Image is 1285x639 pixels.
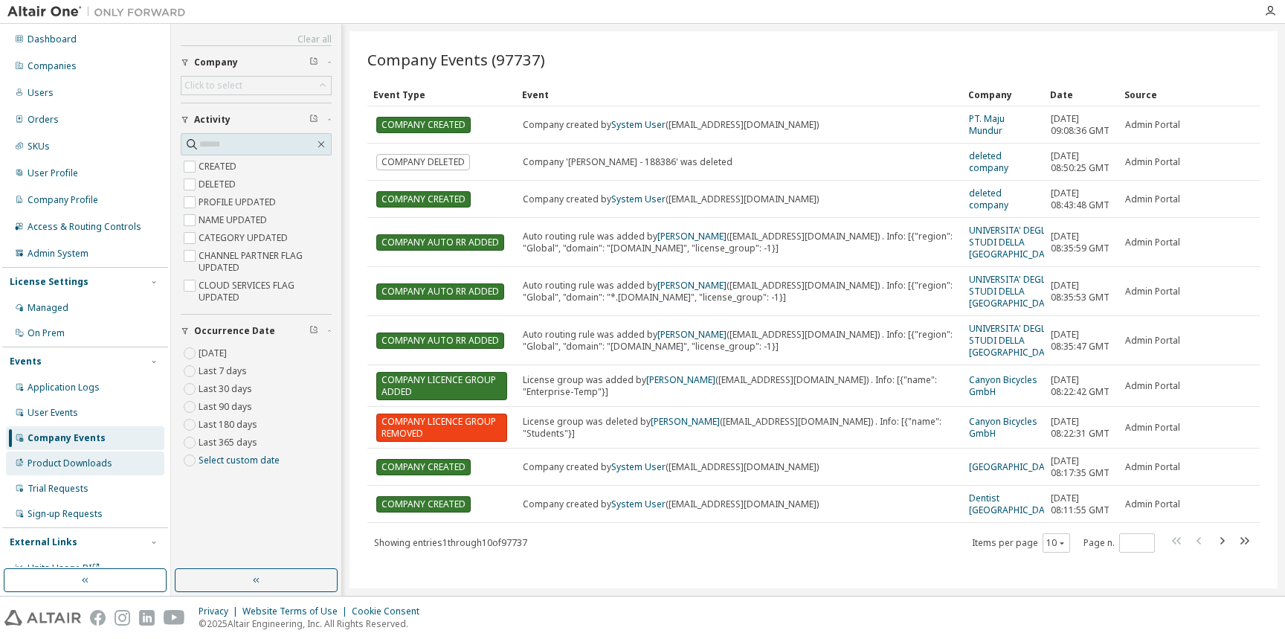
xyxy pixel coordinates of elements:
span: [DATE] 08:50:25 GMT [1051,150,1112,174]
span: COMPANY AUTO RR ADDED [376,283,504,300]
a: UNIVERSITA' DEGLI STUDI DELLA [GEOGRAPHIC_DATA] [969,322,1058,359]
a: [PERSON_NAME] [657,279,727,292]
a: deleted company [969,187,1008,211]
span: Admin Portal [1125,380,1180,392]
a: Dentist [GEOGRAPHIC_DATA] [969,492,1058,516]
div: Website Terms of Use [242,606,352,617]
img: linkedin.svg [139,610,155,626]
a: [PERSON_NAME] [651,415,720,428]
span: ([EMAIL_ADDRESS][DOMAIN_NAME]) [727,328,880,341]
span: [DATE] 08:22:31 GMT [1051,416,1112,440]
span: [DATE] 08:11:55 GMT [1051,492,1112,516]
div: Company Profile [28,194,98,206]
div: Dashboard [28,33,77,45]
div: Sign-up Requests [28,508,103,520]
a: System User [611,460,666,473]
div: Event Type [373,83,510,106]
span: ([EMAIL_ADDRESS][DOMAIN_NAME]) [727,230,880,243]
a: Clear all [181,33,332,45]
label: CHANNEL PARTNER FLAG UPDATED [199,247,332,277]
span: Activity [194,114,231,126]
label: NAME UPDATED [199,211,270,229]
a: [PERSON_NAME] [657,230,727,243]
div: Privacy [199,606,242,617]
span: [DATE] 09:08:36 GMT [1051,113,1112,137]
span: [DATE] 08:17:35 GMT [1051,455,1112,479]
a: System User [611,498,666,510]
span: [DATE] 08:22:42 GMT [1051,374,1112,398]
div: Company Events [28,432,106,444]
span: Company [194,57,238,68]
span: Occurrence Date [194,325,275,337]
div: Users [28,87,54,99]
button: 10 [1046,537,1066,549]
label: [DATE] [199,344,230,362]
span: Admin Portal [1125,286,1180,298]
button: Company [181,46,332,79]
span: COMPANY LICENCE GROUP ADDED [376,372,507,400]
a: Canyon Bicycles GmbH [969,415,1037,440]
label: CREATED [199,158,239,176]
span: Clear filter [309,325,318,337]
a: System User [611,193,666,205]
img: youtube.svg [164,610,185,626]
span: Items per page [972,533,1070,553]
span: COMPANY CREATED [376,496,471,513]
div: Orders [28,114,59,126]
span: [DATE] 08:35:53 GMT [1051,280,1112,304]
a: deleted company [969,150,1008,174]
div: Auto routing rule was added by . Info: [{"region": "Global", "domain": "*.[DOMAIN_NAME]", "licens... [523,280,956,304]
label: CATEGORY UPDATED [199,229,291,247]
button: Occurrence Date [181,315,332,347]
span: Admin Portal [1125,119,1180,131]
span: Showing entries 1 through 10 of 97737 [374,536,527,549]
div: License group was added by . Info: [{"name": "Enterprise-Temp"}] [523,374,956,398]
span: Admin Portal [1125,461,1180,473]
div: Admin System [28,248,88,260]
span: ([EMAIL_ADDRESS][DOMAIN_NAME]) [666,193,819,205]
div: User Profile [28,167,78,179]
div: Click to select [181,77,331,94]
div: User Events [28,407,78,419]
a: Canyon Bicycles GmbH [969,373,1037,398]
button: Activity [181,103,332,136]
div: Auto routing rule was added by . Info: [{"region": "Global", "domain": "[DOMAIN_NAME]", "license_... [523,329,956,353]
div: Application Logs [28,382,100,394]
label: CLOUD SERVICES FLAG UPDATED [199,277,332,306]
span: Admin Portal [1125,335,1180,347]
span: ([EMAIL_ADDRESS][DOMAIN_NAME]) [727,279,880,292]
div: Managed [28,302,68,314]
div: Company created by [523,461,819,473]
div: License group was deleted by . Info: [{"name": "Students"}] [523,416,956,440]
a: Select custom date [199,454,280,466]
img: Altair One [7,4,193,19]
div: Company '[PERSON_NAME] - 188386' was deleted [523,156,732,168]
label: Last 7 days [199,362,250,380]
span: ([EMAIL_ADDRESS][DOMAIN_NAME]) [715,373,869,386]
div: Product Downloads [28,457,112,469]
div: Auto routing rule was added by . Info: [{"region": "Global", "domain": "[DOMAIN_NAME]", "license_... [523,231,956,254]
div: Company created by [523,498,819,510]
label: Last 365 days [199,434,260,452]
span: COMPANY LICENCE GROUP REMOVED [376,414,507,442]
span: COMPANY CREATED [376,459,471,475]
div: Access & Routing Controls [28,221,141,233]
div: External Links [10,536,77,548]
a: UNIVERSITA' DEGLI STUDI DELLA [GEOGRAPHIC_DATA] [969,273,1058,309]
div: Event [522,83,956,106]
span: COMPANY CREATED [376,117,471,133]
a: UNIVERSITA' DEGLI STUDI DELLA [GEOGRAPHIC_DATA] [969,224,1058,260]
span: Units Usage BI [28,562,100,574]
span: [DATE] 08:35:59 GMT [1051,231,1112,254]
span: ([EMAIL_ADDRESS][DOMAIN_NAME]) [666,460,819,473]
p: © 2025 Altair Engineering, Inc. All Rights Reserved. [199,617,428,630]
div: Companies [28,60,77,72]
a: [PERSON_NAME] [646,373,715,386]
div: On Prem [28,327,65,339]
span: COMPANY CREATED [376,191,471,208]
div: Events [10,356,42,367]
label: Last 180 days [199,416,260,434]
span: Company Events (97737) [367,49,545,70]
img: facebook.svg [90,610,106,626]
span: COMPANY AUTO RR ADDED [376,333,504,349]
